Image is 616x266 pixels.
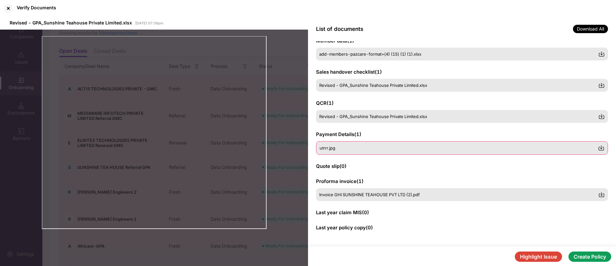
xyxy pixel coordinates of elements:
[316,225,373,231] span: Last year policy copy ( 0 )
[316,209,369,216] span: Last year claim MIS ( 0 )
[316,163,347,169] span: Quote slip ( 0 )
[319,51,421,57] span: add-members-pazcare-format+(4) (15) (1) (1).xlsx
[573,25,608,33] span: Download All
[319,114,427,119] span: Revised - GPA_Sunshine Teahouse Private Limited.xlsx
[598,145,604,151] img: svg+xml;base64,PHN2ZyBpZD0iRG93bmxvYWQtMzJ4MzIiIHhtbG5zPSJodHRwOi8vd3d3LnczLm9yZy8yMDAwL3N2ZyIgd2...
[598,51,605,57] img: svg+xml;base64,PHN2ZyBpZD0iRG93bmxvYWQtMzJ4MzIiIHhtbG5zPSJodHRwOi8vd3d3LnczLm9yZy8yMDAwL3N2ZyIgd2...
[598,191,605,198] img: svg+xml;base64,PHN2ZyBpZD0iRG93bmxvYWQtMzJ4MzIiIHhtbG5zPSJodHRwOi8vd3d3LnczLm9yZy8yMDAwL3N2ZyIgd2...
[135,21,163,25] span: [DATE] 07:39pm
[10,20,132,25] span: Revised - GPA_Sunshine Teahouse Private Limited.xlsx
[320,145,335,151] span: utrrr.jpg
[598,113,605,120] img: svg+xml;base64,PHN2ZyBpZD0iRG93bmxvYWQtMzJ4MzIiIHhtbG5zPSJodHRwOi8vd3d3LnczLm9yZy8yMDAwL3N2ZyIgd2...
[319,192,420,197] span: Invoice GHI SUNSHINE TEAHOUSE PVT LTD (2).pdf
[316,100,334,106] span: QCR ( 1 )
[568,252,611,262] button: Create Policy
[319,83,427,88] span: Revised - GPA_Sunshine Teahouse Private Limited.xlsx
[316,69,382,75] span: Sales handover checklist ( 1 )
[42,36,267,229] iframe: msdoc-iframe
[598,82,605,88] img: svg+xml;base64,PHN2ZyBpZD0iRG93bmxvYWQtMzJ4MzIiIHhtbG5zPSJodHRwOi8vd3d3LnczLm9yZy8yMDAwL3N2ZyIgd2...
[515,252,562,262] button: Highlight Issue
[316,131,361,137] span: Payment Details ( 1 )
[17,5,56,10] div: Verify Documents
[316,178,364,184] span: Proforma invoice ( 1 )
[316,26,363,32] span: List of documents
